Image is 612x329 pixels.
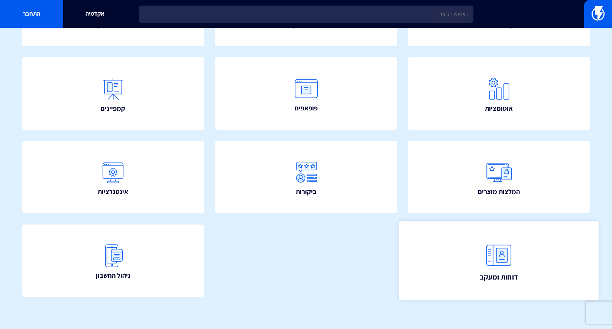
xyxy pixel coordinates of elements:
span: דוחות ומעקב [480,272,518,282]
a: דוחות ומעקב [399,221,599,300]
span: המלצות מוצרים [478,187,520,197]
a: אינטגרציות [22,141,204,213]
a: פופאפים [215,57,397,129]
span: קמפיינים [101,104,125,113]
a: ניהול החשבון [22,225,204,297]
a: ביקורות [215,141,397,213]
a: קמפיינים [22,57,204,129]
a: המלצות מוצרים [408,141,590,213]
input: חיפוש מהיר... [139,6,473,23]
span: אינטגרציות [98,187,128,197]
span: ניהול החשבון [96,271,130,280]
span: פופאפים [295,103,318,113]
a: אוטומציות [408,57,590,129]
span: ביקורות [296,187,317,197]
span: אוטומציות [485,104,513,113]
